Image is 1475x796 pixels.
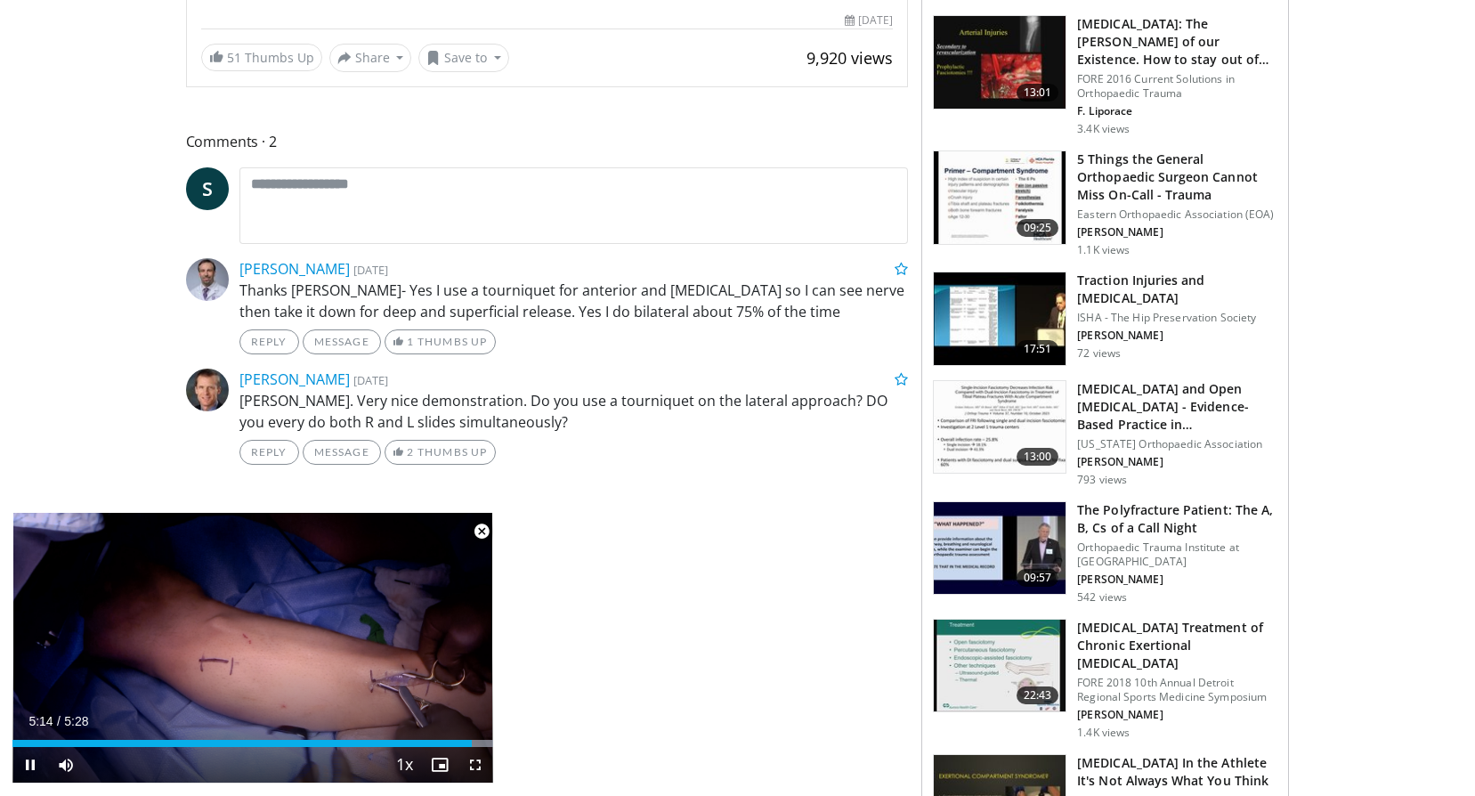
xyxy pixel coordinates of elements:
img: 49176c23-d55c-4e59-931a-eeb44bd4a38e.150x105_q85_crop-smart_upscale.jpg [934,381,1066,474]
small: [DATE] [353,262,388,278]
p: F. Liporace [1077,104,1277,118]
img: Avatar [186,369,229,411]
p: 542 views [1077,590,1127,605]
span: 17:51 [1017,340,1059,358]
p: 1.1K views [1077,243,1130,257]
a: 09:57 The Polyfracture Patient: The A, B, Cs of a Call Night Orthopaedic Trauma Institute at [GEO... [933,501,1277,605]
span: Comments 2 [186,130,909,153]
p: [PERSON_NAME] [1077,708,1277,722]
a: 17:51 Traction Injuries and [MEDICAL_DATA] ISHA - The Hip Preservation Society [PERSON_NAME] 72 v... [933,272,1277,366]
h3: [MEDICAL_DATA] and Open [MEDICAL_DATA] - Evidence-Based Practice in… [1077,380,1277,434]
p: 3.4K views [1077,122,1130,136]
span: 5:28 [64,714,88,728]
p: [PERSON_NAME] [1077,225,1277,240]
a: 13:01 [MEDICAL_DATA]: The [PERSON_NAME] of our Existence. How to stay out of… FORE 2016 Current S... [933,15,1277,136]
span: 5:14 [28,714,53,728]
p: [PERSON_NAME] [1077,329,1277,343]
p: 72 views [1077,346,1121,361]
p: [US_STATE] Orthopaedic Association [1077,437,1277,451]
p: 1.4K views [1077,726,1130,740]
span: 13:01 [1017,84,1059,102]
span: / [57,714,61,728]
video-js: Video Player [12,513,493,784]
a: 51 Thumbs Up [201,44,322,71]
a: Reply [239,329,299,354]
p: Thanks [PERSON_NAME]- Yes I use a tourniquet for anterior and [MEDICAL_DATA] so I can see nerve t... [239,280,909,322]
a: 13:00 [MEDICAL_DATA] and Open [MEDICAL_DATA] - Evidence-Based Practice in… [US_STATE] Orthopaedic... [933,380,1277,487]
h3: [MEDICAL_DATA] Treatment of Chronic Exertional [MEDICAL_DATA] [1077,619,1277,672]
span: 51 [227,49,241,66]
button: Mute [48,747,84,783]
button: Close [464,513,499,550]
img: Avatar [186,258,229,301]
a: 09:25 5 Things the General Orthopaedic Surgeon Cannot Miss On-Call - Trauma Eastern Orthopaedic A... [933,150,1277,257]
h3: The Polyfracture Patient: The A, B, Cs of a Call Night [1077,501,1277,537]
p: [PERSON_NAME]. Very nice demonstration. Do you use a tourniquet on the lateral approach? DO you e... [239,390,909,433]
button: Save to [418,44,509,72]
span: 1 [407,335,414,348]
img: 589dc4d9-e629-4404-8b3b-7ecc502391f6.150x105_q85_crop-smart_upscale.jpg [934,272,1066,365]
span: 2 [407,445,414,459]
span: 13:00 [1017,448,1059,466]
a: 1 Thumbs Up [385,329,496,354]
img: 4dda9047-6d39-484d-8b4a-b297ed3a3708.150x105_q85_crop-smart_upscale.jpg [934,502,1066,595]
h3: Traction Injuries and [MEDICAL_DATA] [1077,272,1277,307]
img: 0c497feb-67dc-4c25-baef-a931a7e99440.150x105_q85_crop-smart_upscale.jpg [934,151,1066,244]
a: 22:43 [MEDICAL_DATA] Treatment of Chronic Exertional [MEDICAL_DATA] FORE 2018 10th Annual Detroit... [933,619,1277,740]
a: Message [303,440,381,465]
a: S [186,167,229,210]
span: 9,920 views [806,47,893,69]
span: 09:57 [1017,569,1059,587]
p: [PERSON_NAME] [1077,573,1277,587]
img: 07578182-0862-46ce-a5eb-fb94b00da5d8.150x105_q85_crop-smart_upscale.jpg [934,16,1066,109]
a: 2 Thumbs Up [385,440,496,465]
p: 793 views [1077,473,1127,487]
span: 22:43 [1017,686,1059,704]
h3: 5 Things the General Orthopaedic Surgeon Cannot Miss On-Call - Trauma [1077,150,1277,204]
p: [PERSON_NAME] [1077,455,1277,469]
p: Eastern Orthopaedic Association (EOA) [1077,207,1277,222]
img: e5cff657-4ba6-442d-98ea-8f19fd19f4f0.150x105_q85_crop-smart_upscale.jpg [934,620,1066,712]
h3: [MEDICAL_DATA] In the Athlete It's Not Always What You Think [1077,754,1277,790]
button: Playback Rate [386,747,422,783]
button: Enable picture-in-picture mode [422,747,458,783]
a: [PERSON_NAME] [239,370,350,389]
p: FORE 2018 10th Annual Detroit Regional Sports Medicine Symposium [1077,676,1277,704]
p: FORE 2016 Current Solutions in Orthopaedic Trauma [1077,72,1277,101]
button: Pause [12,747,48,783]
button: Share [329,44,412,72]
div: [DATE] [845,12,893,28]
a: Reply [239,440,299,465]
div: Progress Bar [12,740,493,747]
a: Message [303,329,381,354]
span: 09:25 [1017,219,1059,237]
a: [PERSON_NAME] [239,259,350,279]
p: ISHA - The Hip Preservation Society [1077,311,1277,325]
h3: [MEDICAL_DATA]: The [PERSON_NAME] of our Existence. How to stay out of… [1077,15,1277,69]
button: Fullscreen [458,747,493,783]
small: [DATE] [353,372,388,388]
p: Orthopaedic Trauma Institute at [GEOGRAPHIC_DATA] [1077,540,1277,569]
